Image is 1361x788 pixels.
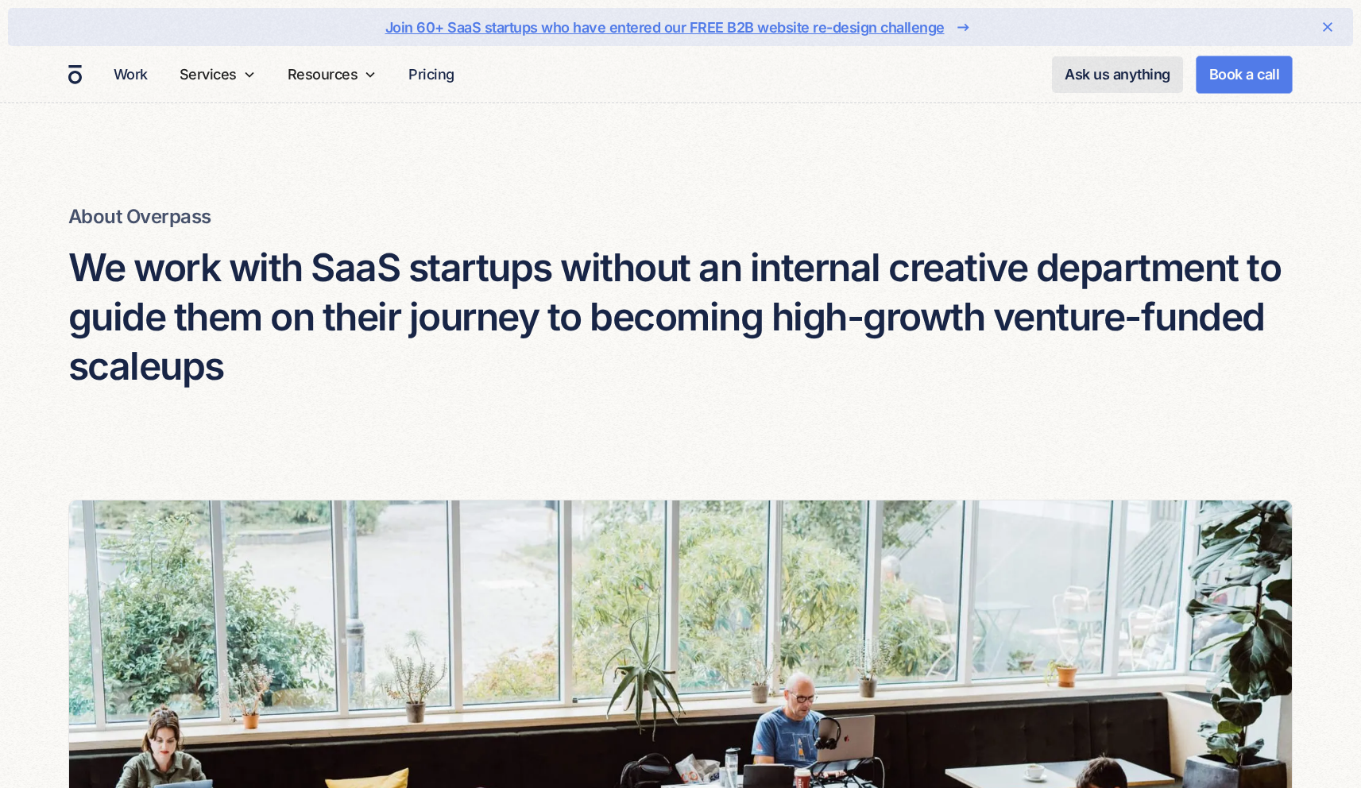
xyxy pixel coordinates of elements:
div: Resources [288,64,358,85]
a: home [68,64,82,85]
div: Join 60+ SaaS startups who have entered our FREE B2B website re-design challenge [385,17,945,38]
a: Pricing [402,59,461,90]
a: Join 60+ SaaS startups who have entered our FREE B2B website re-design challenge [59,14,1302,40]
a: Ask us anything [1052,56,1183,93]
div: Services [180,64,237,85]
div: Resources [281,46,384,102]
a: Work [107,59,154,90]
h4: We work with SaaS startups without an internal creative department to guide them on their journey... [68,243,1293,392]
h6: About Overpass [68,203,1293,230]
a: Book a call [1196,56,1293,94]
div: Services [173,46,262,102]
